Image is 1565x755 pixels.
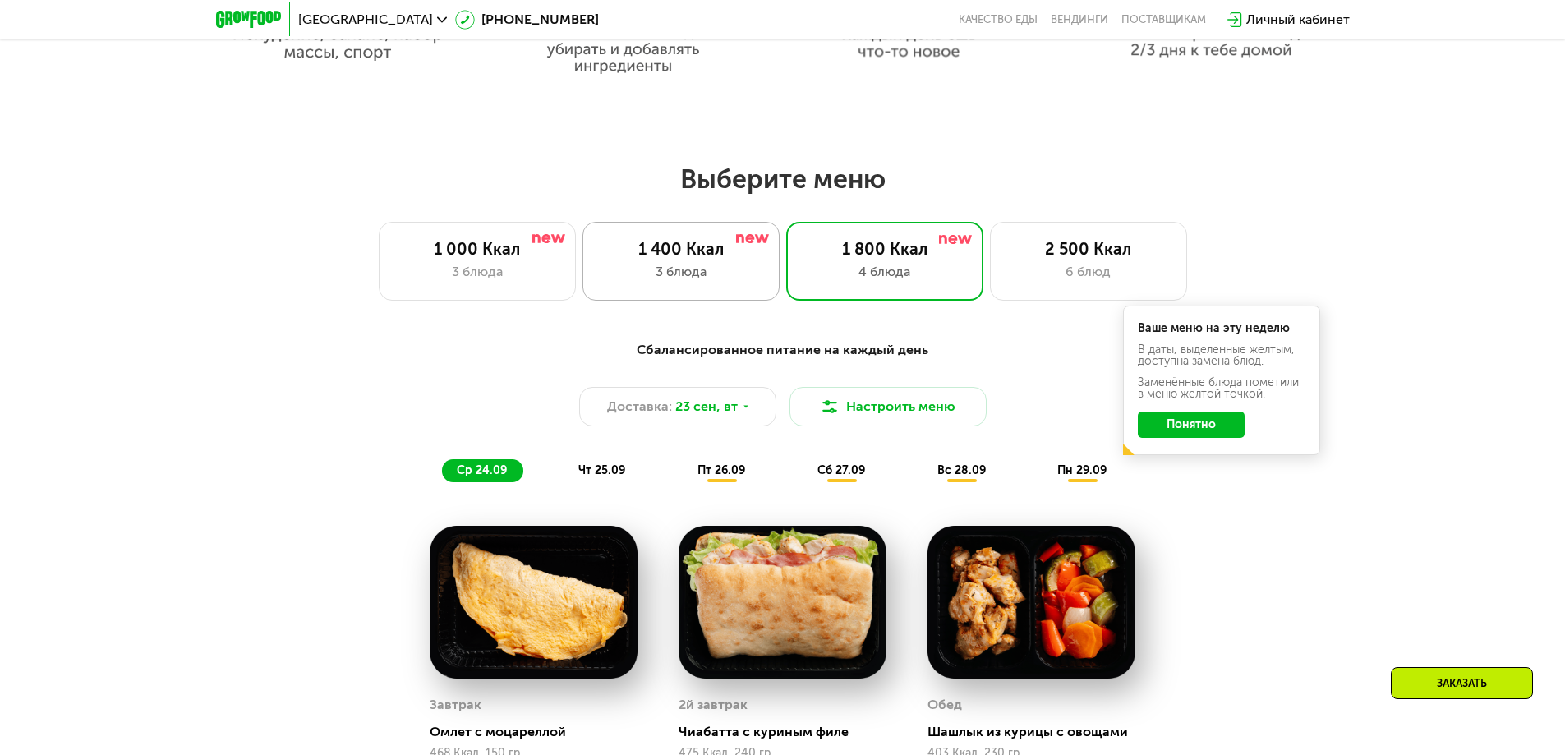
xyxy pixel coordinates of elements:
span: пн 29.09 [1057,463,1107,477]
div: Ваше меню на эту неделю [1138,323,1305,334]
div: 2 500 Ккал [1007,239,1170,259]
div: Сбалансированное питание на каждый день [297,340,1269,361]
div: 1 400 Ккал [600,239,762,259]
span: пт 26.09 [697,463,745,477]
button: Понятно [1138,412,1245,438]
div: Чиабатта с куриным филе [679,724,900,740]
div: 2й завтрак [679,693,748,717]
span: вс 28.09 [937,463,986,477]
div: 6 блюд [1007,262,1170,282]
div: 3 блюда [396,262,559,282]
div: 1 000 Ккал [396,239,559,259]
div: поставщикам [1121,13,1206,26]
div: Обед [927,693,962,717]
h2: Выберите меню [53,163,1512,196]
div: Личный кабинет [1246,10,1350,30]
div: В даты, выделенные желтым, доступна замена блюд. [1138,344,1305,367]
button: Настроить меню [789,387,987,426]
div: Завтрак [430,693,481,717]
span: ср 24.09 [457,463,507,477]
a: [PHONE_NUMBER] [455,10,599,30]
div: 1 800 Ккал [803,239,966,259]
div: Шашлык из курицы с овощами [927,724,1148,740]
div: 4 блюда [803,262,966,282]
span: [GEOGRAPHIC_DATA] [298,13,433,26]
div: Заказать [1391,667,1533,699]
div: Омлет с моцареллой [430,724,651,740]
span: сб 27.09 [817,463,865,477]
span: Доставка: [607,397,672,417]
a: Качество еды [959,13,1038,26]
div: Заменённые блюда пометили в меню жёлтой точкой. [1138,377,1305,400]
span: 23 сен, вт [675,397,738,417]
div: 3 блюда [600,262,762,282]
a: Вендинги [1051,13,1108,26]
span: чт 25.09 [578,463,625,477]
